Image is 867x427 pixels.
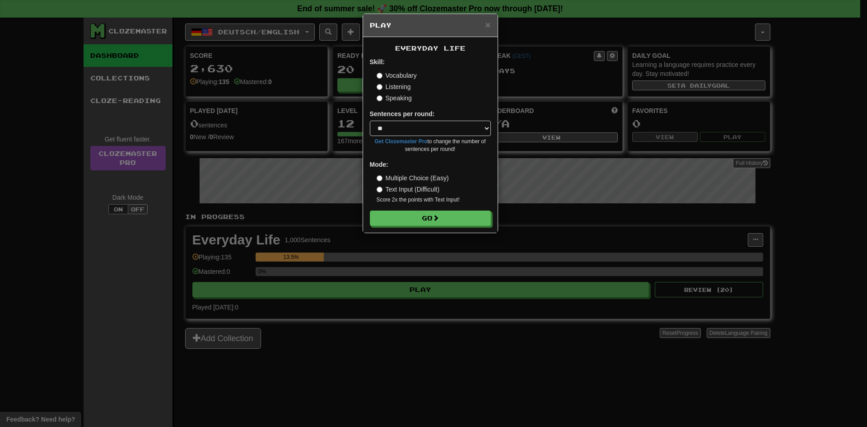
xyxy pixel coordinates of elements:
[377,187,382,192] input: Text Input (Difficult)
[377,71,417,80] label: Vocabulary
[377,95,382,101] input: Speaking
[377,175,382,181] input: Multiple Choice (Easy)
[375,138,428,145] a: Get Clozemaster Pro
[485,19,490,30] span: ×
[485,20,490,29] button: Close
[370,58,385,66] strong: Skill:
[377,84,382,90] input: Listening
[377,73,382,79] input: Vocabulary
[370,211,491,226] button: Go
[370,21,491,30] h5: Play
[377,94,412,103] label: Speaking
[395,44,466,52] span: Everyday Life
[377,185,440,194] label: Text Input (Difficult)
[377,174,449,183] label: Multiple Choice (Easy)
[377,82,411,91] label: Listening
[370,138,491,153] small: to change the number of sentences per round!
[370,109,435,118] label: Sentences per round:
[370,161,388,168] strong: Mode:
[377,196,491,204] small: Score 2x the points with Text Input !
